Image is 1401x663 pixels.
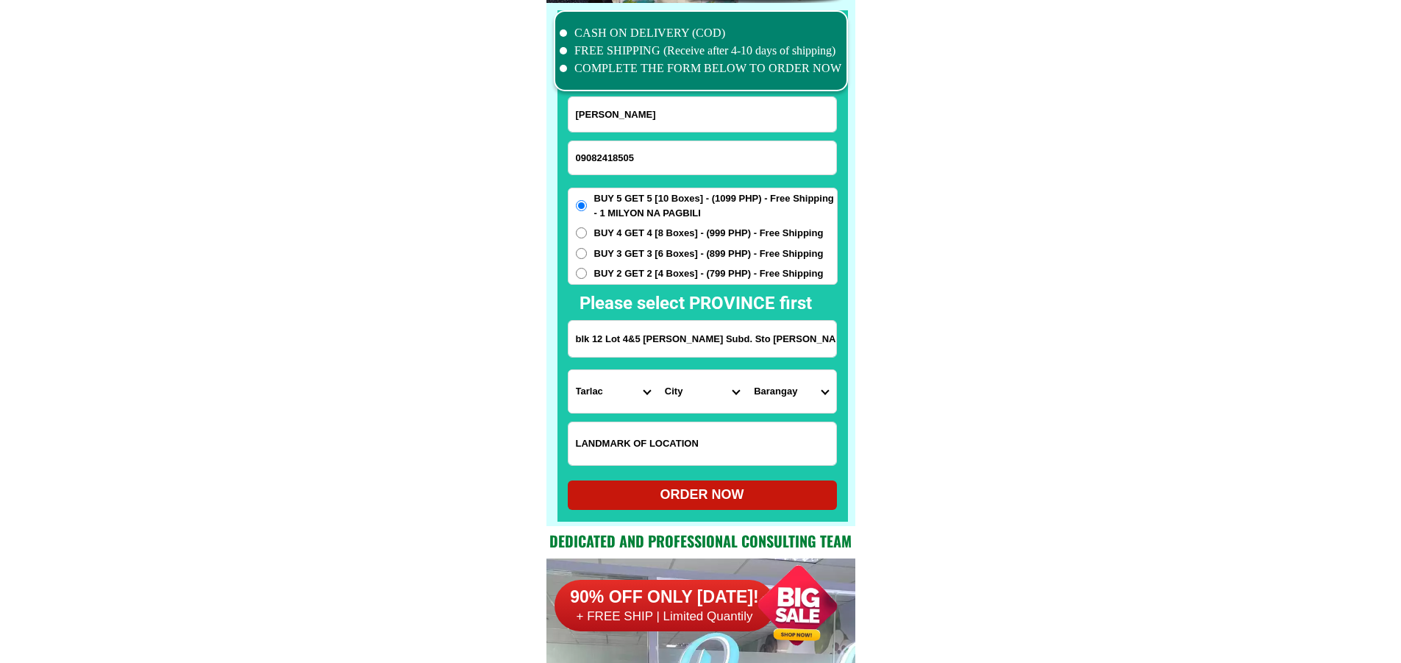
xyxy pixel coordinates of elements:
select: Select province [568,370,657,413]
input: Input full_name [568,97,836,132]
span: BUY 2 GET 2 [4 Boxes] - (799 PHP) - Free Shipping [594,266,824,281]
input: BUY 4 GET 4 [8 Boxes] - (999 PHP) - Free Shipping [576,227,587,238]
input: Input LANDMARKOFLOCATION [568,422,836,465]
select: Select district [657,370,746,413]
span: BUY 4 GET 4 [8 Boxes] - (999 PHP) - Free Shipping [594,226,824,241]
div: ORDER NOW [568,485,837,505]
input: BUY 2 GET 2 [4 Boxes] - (799 PHP) - Free Shipping [576,268,587,279]
input: Input phone_number [568,141,836,174]
input: BUY 5 GET 5 [10 Boxes] - (1099 PHP) - Free Shipping - 1 MILYON NA PAGBILI [576,200,587,211]
span: BUY 3 GET 3 [6 Boxes] - (899 PHP) - Free Shipping [594,247,824,261]
span: BUY 5 GET 5 [10 Boxes] - (1099 PHP) - Free Shipping - 1 MILYON NA PAGBILI [594,191,837,220]
h6: 90% OFF ONLY [DATE]! [555,586,775,609]
select: Select commune [746,370,835,413]
input: BUY 3 GET 3 [6 Boxes] - (899 PHP) - Free Shipping [576,248,587,259]
h2: Dedicated and professional consulting team [546,530,855,552]
input: Input address [568,321,836,357]
h2: Please select PROVINCE first [580,290,971,316]
li: FREE SHIPPING (Receive after 4-10 days of shipping) [560,42,842,60]
li: CASH ON DELIVERY (COD) [560,24,842,42]
li: COMPLETE THE FORM BELOW TO ORDER NOW [560,60,842,77]
h6: + FREE SHIP | Limited Quantily [555,609,775,625]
